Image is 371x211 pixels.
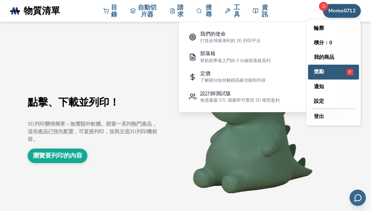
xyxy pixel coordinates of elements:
font: 搜尋 [206,3,212,19]
font: 我的商品 [314,54,334,61]
a: 設計師測試版無需暴露 STL 檔案即可實現 3D 模型盈利 [184,87,337,107]
font: 目錄 [111,3,117,19]
font: 請求 [177,3,183,19]
font: 了解積分如何解鎖高級功能和內容 [200,77,266,83]
a: 我們的使命打造全球最便利的 3D 列印平台 [184,27,337,47]
font: Momo0712 [328,7,355,14]
font: 資訊 [262,3,268,19]
a: 瀏覽要列印的內容 [28,149,87,163]
font: 設定 [314,98,324,105]
font: 打造全球最便利的 3D 列印平台 [200,38,261,44]
font: 部落格 [200,50,216,57]
font: 3D列印變得簡單－無需額外軟體。探索一系列熱門產品，這些產品已預先配置，可直接列印，並與主流3D列印機相容。 [28,121,157,143]
font: 工具 [234,3,240,19]
font: 定價 [200,70,210,77]
font: 幫助初學者入門的 3 分鐘部落格系列 [200,58,271,64]
font: 積分：0 [314,39,332,46]
font: 我們的使命 [200,31,226,37]
font: 獎勵 [314,68,324,75]
a: 定價了解積分如何解鎖高級功能和內容 [184,67,337,87]
font: 自動切片器 [138,3,157,19]
font: 物質清單 [24,5,60,17]
button: 透過電子郵件發送回饋 [350,190,366,206]
font: 設計師測試版 [200,90,231,97]
div: Momo0712 [306,19,361,126]
font: 無需暴露 STL 檔案即可實現 3D 模型盈利 [200,97,280,103]
font: 輪廓 [314,25,324,32]
button: Momo0712 [323,4,361,18]
font: 通知 [314,83,324,90]
a: 部落格幫助初學者入門的 3 分鐘部落格系列 [184,47,337,67]
font: 點擊、下載並列印！ [28,96,119,109]
font: 3 [349,69,351,74]
font: 瀏覽要列印的內容 [33,151,82,160]
font: 登出 [314,113,324,120]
